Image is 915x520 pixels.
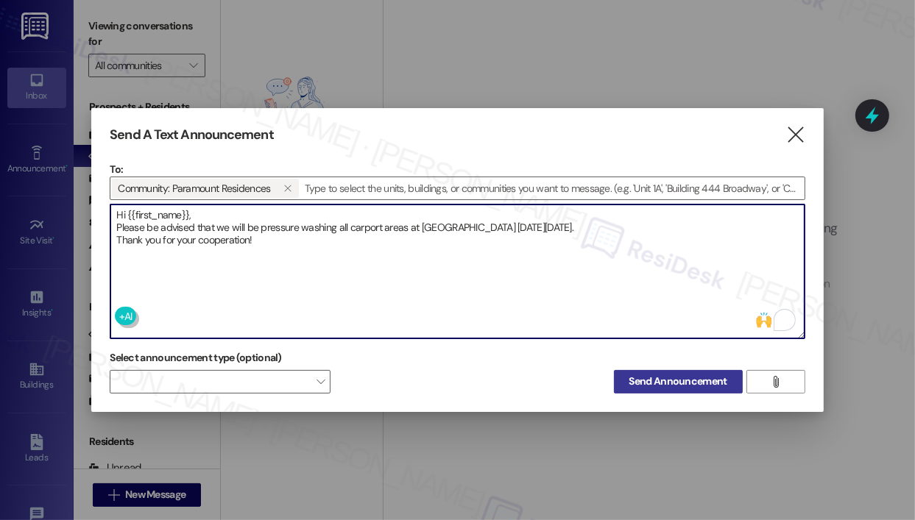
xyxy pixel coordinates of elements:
[277,179,299,198] button: Community: Paramount Residences
[614,370,743,393] button: Send Announcement
[283,182,292,194] i: 
[629,374,727,389] span: Send Announcement
[785,127,805,143] i: 
[770,376,781,388] i: 
[110,204,805,339] div: To enrich screen reader interactions, please activate Accessibility in Grammarly extension settings
[110,346,282,369] label: Select announcement type (optional)
[110,204,804,338] textarea: To enrich screen reader interactions, please activate Accessibility in Grammarly extension settings
[118,179,270,198] span: Community: Paramount Residences
[110,127,273,143] h3: Send A Text Announcement
[300,177,805,199] input: Type to select the units, buildings, or communities you want to message. (e.g. 'Unit 1A', 'Buildi...
[110,162,805,177] p: To:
